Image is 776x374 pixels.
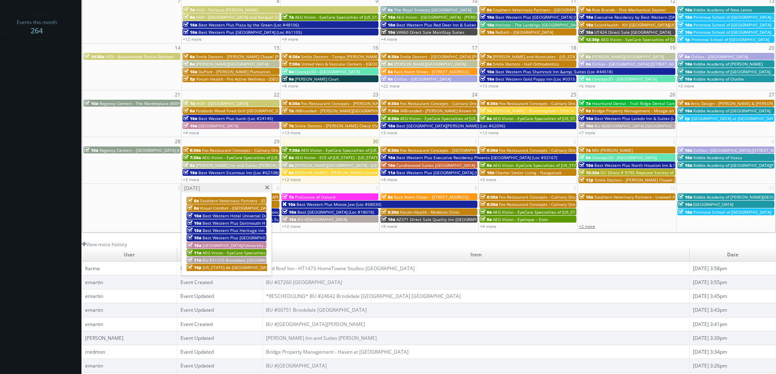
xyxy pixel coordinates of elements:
a: +13 more [282,130,301,136]
a: +3 more [183,177,199,182]
span: Regency Centers - [GEOGRAPHIC_DATA] (63020) [99,147,191,153]
span: Smile Doctors - [GEOGRAPHIC_DATA] [PERSON_NAME] Orthodontics [400,54,531,59]
span: 9a [678,101,690,106]
span: 6:30a [480,101,498,106]
span: 10a [282,209,296,215]
span: VA960 Direct Sale MainStay Suites [396,29,464,35]
span: Kiddie Academy of New Lenox [693,7,752,13]
span: 10a [678,209,692,215]
span: 2 [573,137,577,146]
span: Primrose School of [GEOGRAPHIC_DATA] [693,22,771,28]
span: iMBranded - [PERSON_NAME][GEOGRAPHIC_DATA] BMW [295,108,404,114]
span: 10a [183,170,197,175]
span: 10a [678,155,692,160]
span: 15 [273,44,280,52]
span: 7a [579,101,591,106]
span: [PERSON_NAME][GEOGRAPHIC_DATA] - [GEOGRAPHIC_DATA] [295,162,411,168]
span: UT424 Direct Sale [GEOGRAPHIC_DATA] [594,29,671,35]
a: +22 more [381,83,400,89]
span: 6 [276,184,280,192]
span: [PERSON_NAME] - Bloomingdale's 59th St [493,108,574,114]
span: 8a [381,69,393,74]
span: AEG Vision - EyeCare Specialties of [US_STATE] - A1A Family EyeCare [400,116,533,121]
span: ProSource of Oxnard [295,194,335,200]
a: +3 more [381,130,397,136]
span: 29 [273,137,280,146]
span: 7a [183,7,195,13]
span: 19 [669,44,676,52]
span: United Vein & Vascular Centers - [GEOGRAPHIC_DATA] [301,61,406,67]
span: Best Western Plus Moose Jaw (Loc #68030) [297,201,381,207]
span: Cirillas - [GEOGRAPHIC_DATA] [394,76,451,82]
span: Best Western Plus Plaza by the Green (Loc #48106) [198,22,299,28]
a: +9 more [381,223,397,229]
span: [GEOGRAPHIC_DATA]/University Area [202,243,274,248]
span: Best Western Plus North Houston Inn & Suites (Loc #44475) [594,162,712,168]
span: Bridge Property Management - Mirage on [PERSON_NAME] [592,108,707,114]
span: AEG Vision - ECS of [US_STATE] - [US_STATE] Valley Family Eye Care [295,155,425,160]
a: Red Roof Inn - HT1473 HomeTowne Studios [GEOGRAPHIC_DATA] [266,265,415,272]
span: 12p [579,177,594,183]
a: +3 more [480,177,496,182]
span: 10a [282,201,295,207]
a: +12 more [183,36,202,42]
span: Best Western Hotel Universel Drummondville (Loc #67019) [202,213,318,219]
span: 7a [282,194,294,200]
span: 9a [381,76,393,82]
span: 7a [480,108,492,114]
span: [GEOGRAPHIC_DATA] [693,201,733,207]
span: 9a [183,14,195,20]
span: DuPont - [PERSON_NAME] Plantation [198,69,270,74]
span: Smile Doctors - [PERSON_NAME] Chevy Chase [295,123,384,129]
span: AEG Vision - [GEOGRAPHIC_DATA] - [PERSON_NAME][GEOGRAPHIC_DATA] [396,14,536,20]
span: 9a [579,155,591,160]
span: Southern Veterinary Partners - Livewell Animal Urgent Care of [GEOGRAPHIC_DATA] [594,194,757,200]
span: AEG Vision - EyeCare Specialties of [US_STATE] – [PERSON_NAME] EyeCare [202,250,347,256]
a: +4 more [480,223,496,229]
span: 10a [187,227,201,233]
span: 10a [678,61,692,67]
span: 8a [480,116,492,121]
span: AEG Vision -EyeCare Specialties of [US_STATE] – Eyes On Sammamish [493,162,628,168]
span: 10a [480,22,494,28]
span: 7:30a [381,108,399,114]
span: Concept3D - [GEOGRAPHIC_DATA] [592,76,657,82]
span: 10a [678,147,692,153]
span: 25 [570,90,577,99]
span: 11a [187,250,201,256]
span: Horizon - The Landings [GEOGRAPHIC_DATA] [495,22,582,28]
span: Smile Doctors - Tampa [PERSON_NAME] [PERSON_NAME] Orthodontics [301,54,439,59]
span: HGV - Beachwoods Partial Reshoot [106,54,174,59]
span: [PERSON_NAME] - [PERSON_NAME] Columbus Circle [295,170,396,175]
span: 6:30a [480,201,498,207]
a: *RESCHEDULING* BU #24642 Brookdale [GEOGRAPHIC_DATA] [GEOGRAPHIC_DATA] [266,293,461,300]
span: 5 [177,184,181,192]
span: 11a [381,170,395,175]
span: 7:30a [282,147,300,153]
span: [PERSON_NAME] Court [295,76,339,82]
span: 7a [282,123,294,129]
a: +10 more [282,223,301,229]
span: Heartland Dental - Trail Ridge Dental Care [592,101,675,106]
a: +2 more [579,223,595,229]
span: 8 [474,184,478,192]
a: +7 more [579,130,595,136]
a: +6 more [579,83,595,89]
span: Smile Doctors - [PERSON_NAME] Chapel [PERSON_NAME] Orthodontics [595,177,733,183]
span: 6:30a [282,54,300,59]
a: BU #07260 [GEOGRAPHIC_DATA] [266,279,342,286]
span: 7:30a [282,61,300,67]
span: Events this month [17,18,57,26]
span: Best Western Plus [GEOGRAPHIC_DATA] (Loc #64008) [495,14,599,20]
span: 10a [579,116,593,121]
span: 10a [480,76,494,82]
span: 7a [282,14,294,20]
span: 10a [282,217,296,222]
span: Best Western Plus Dartmouth Hotel & Suites (Loc #65013) [202,220,317,226]
span: BU #51370 Brookdale [GEOGRAPHIC_DATA] [202,257,287,263]
span: 10a [678,69,692,74]
span: 10a [678,76,692,82]
span: AEG Vision - EyeCare Specialties of [US_STATE] – EyeCare in [GEOGRAPHIC_DATA] [295,14,452,20]
span: 30 [372,137,379,146]
span: 10a [183,29,197,35]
